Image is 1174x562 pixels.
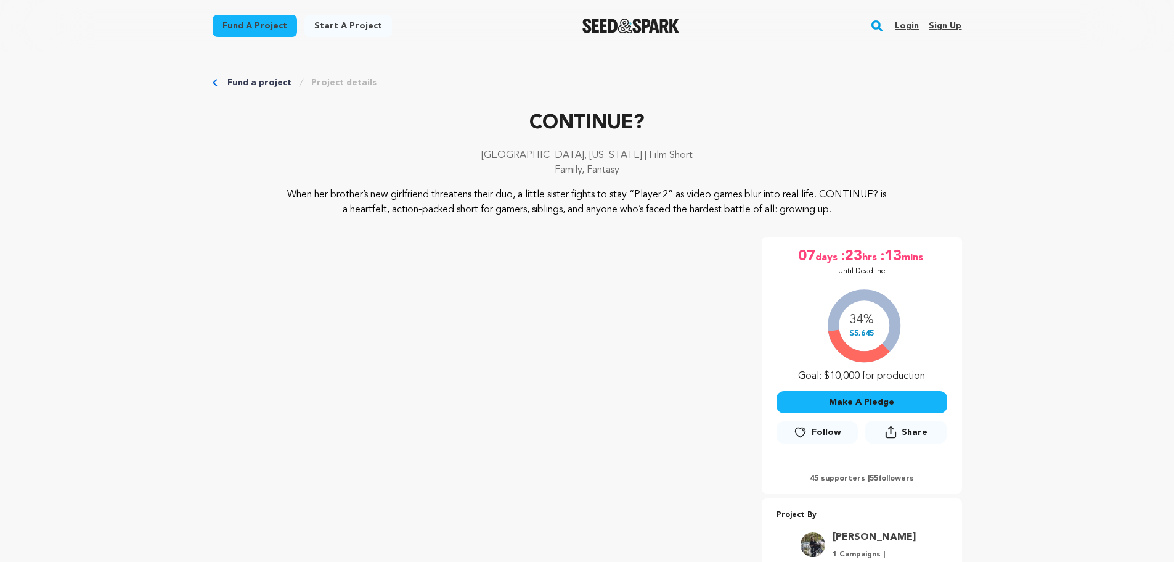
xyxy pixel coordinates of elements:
[213,76,962,89] div: Breadcrumb
[815,247,840,267] span: days
[862,247,879,267] span: hrs
[304,15,392,37] a: Start a project
[777,391,947,413] button: Make A Pledge
[582,19,679,33] a: Seed&Spark Homepage
[213,15,297,37] a: Fund a project
[865,421,947,444] button: Share
[929,16,961,36] a: Sign up
[902,426,927,439] span: Share
[902,247,926,267] span: mins
[777,474,947,484] p: 45 supporters | followers
[213,109,962,138] p: CONTINUE?
[213,163,962,178] p: Family, Fantasy
[833,530,916,545] a: Goto Mitchell Jung profile
[311,76,377,89] a: Project details
[287,188,887,217] p: When her brother’s new girlfriend threatens their duo, a little sister fights to stay “Player 2” ...
[227,76,291,89] a: Fund a project
[895,16,919,36] a: Login
[879,247,902,267] span: :13
[213,148,962,163] p: [GEOGRAPHIC_DATA], [US_STATE] | Film Short
[812,426,841,439] span: Follow
[838,267,886,276] p: Until Deadline
[865,421,947,448] span: Share
[777,508,947,523] p: Project By
[582,19,679,33] img: Seed&Spark Logo Dark Mode
[777,421,858,444] a: Follow
[798,247,815,267] span: 07
[870,475,878,482] span: 55
[801,532,825,557] img: f4ccdf9bf7498b3a.jpg
[833,550,916,560] p: 1 Campaigns |
[840,247,862,267] span: :23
